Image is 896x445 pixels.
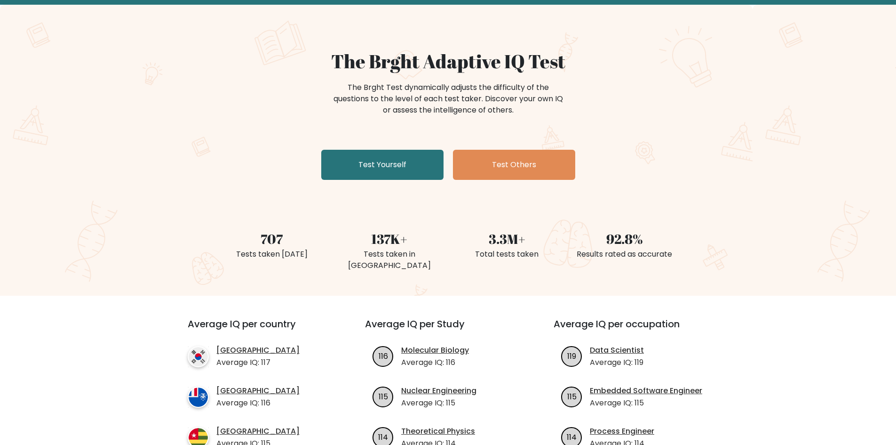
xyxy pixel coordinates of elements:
div: Total tests taken [454,249,560,260]
text: 114 [378,431,388,442]
img: country [188,387,209,408]
img: country [188,346,209,367]
a: Test Yourself [321,150,444,180]
div: 92.8% [571,229,678,249]
a: [GEOGRAPHIC_DATA] [216,345,300,356]
text: 116 [379,350,388,361]
p: Average IQ: 115 [590,397,702,409]
text: 114 [567,431,577,442]
div: Results rated as accurate [571,249,678,260]
text: 119 [567,350,576,361]
p: Average IQ: 116 [216,397,300,409]
a: Test Others [453,150,575,180]
div: 137K+ [336,229,443,249]
text: 115 [567,391,577,402]
a: [GEOGRAPHIC_DATA] [216,385,300,396]
a: Theoretical Physics [401,426,475,437]
h3: Average IQ per country [188,318,331,341]
p: Average IQ: 116 [401,357,469,368]
div: 3.3M+ [454,229,560,249]
div: Tests taken [DATE] [219,249,325,260]
text: 115 [379,391,388,402]
a: [GEOGRAPHIC_DATA] [216,426,300,437]
h1: The Brght Adaptive IQ Test [219,50,678,73]
div: 707 [219,229,325,249]
div: The Brght Test dynamically adjusts the difficulty of the questions to the level of each test take... [331,82,566,116]
div: Tests taken in [GEOGRAPHIC_DATA] [336,249,443,271]
p: Average IQ: 117 [216,357,300,368]
a: Data Scientist [590,345,644,356]
p: Average IQ: 119 [590,357,644,368]
h3: Average IQ per occupation [554,318,720,341]
h3: Average IQ per Study [365,318,531,341]
a: Molecular Biology [401,345,469,356]
a: Embedded Software Engineer [590,385,702,396]
a: Nuclear Engineering [401,385,476,396]
p: Average IQ: 115 [401,397,476,409]
a: Process Engineer [590,426,654,437]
